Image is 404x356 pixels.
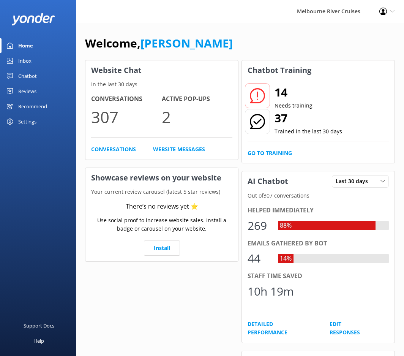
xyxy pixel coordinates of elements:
[140,35,233,51] a: [PERSON_NAME]
[275,127,342,136] p: Trained in the last 30 days
[85,168,238,188] h3: Showcase reviews on your website
[275,83,312,101] h2: 14
[248,282,294,301] div: 10h 19m
[24,318,54,333] div: Support Docs
[144,240,180,256] a: Install
[248,239,389,248] div: Emails gathered by bot
[18,99,47,114] div: Recommend
[91,145,136,153] a: Conversations
[330,320,372,337] a: Edit Responses
[91,94,162,104] h4: Conversations
[275,101,312,110] p: Needs training
[248,206,389,215] div: Helped immediately
[248,249,270,267] div: 44
[248,149,292,157] a: Go to Training
[85,188,238,196] p: Your current review carousel (latest 5 star reviews)
[278,254,294,264] div: 14%
[248,320,312,337] a: Detailed Performance
[126,202,198,212] div: There’s no reviews yet ⭐
[85,34,233,52] h1: Welcome,
[336,177,372,185] span: Last 30 days
[91,216,232,233] p: Use social proof to increase website sales. Install a badge or carousel on your website.
[11,13,55,25] img: yonder-white-logo.png
[18,38,33,53] div: Home
[242,60,317,80] h3: Chatbot Training
[278,221,294,231] div: 88%
[91,104,162,130] p: 307
[248,271,389,281] div: Staff time saved
[85,80,238,89] p: In the last 30 days
[18,84,36,99] div: Reviews
[18,114,36,129] div: Settings
[18,53,32,68] div: Inbox
[162,94,232,104] h4: Active Pop-ups
[162,104,232,130] p: 2
[85,60,238,80] h3: Website Chat
[153,145,205,153] a: Website Messages
[275,109,342,127] h2: 37
[242,191,395,200] p: Out of 307 conversations
[18,68,37,84] div: Chatbot
[242,171,294,191] h3: AI Chatbot
[33,333,44,348] div: Help
[248,217,270,235] div: 269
